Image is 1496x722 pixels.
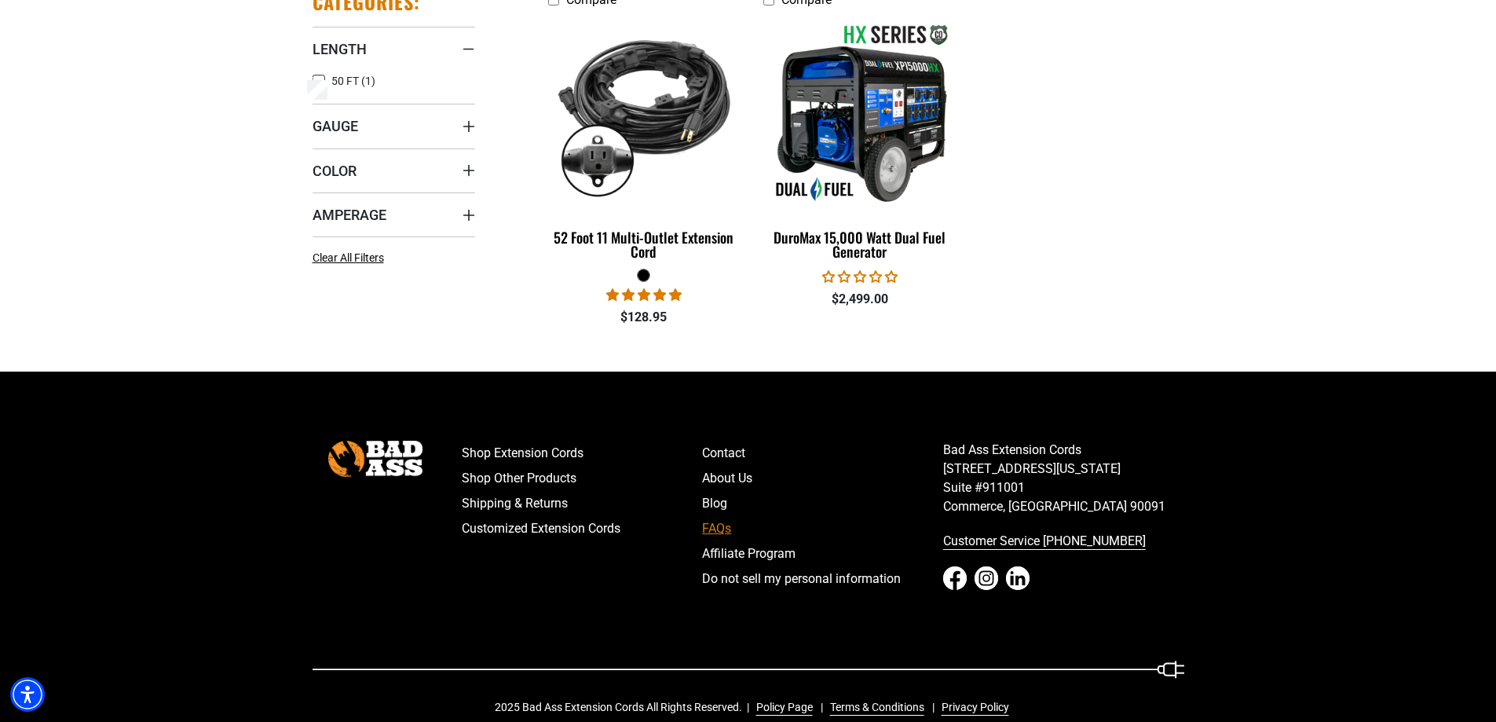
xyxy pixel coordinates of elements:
div: 2025 Bad Ass Extension Cords All Rights Reserved. [495,699,1020,716]
a: call 833-674-1699 [943,529,1184,554]
span: Amperage [313,206,386,224]
div: $2,499.00 [763,290,956,309]
span: 4.95 stars [606,288,682,302]
div: Accessibility Menu [10,677,45,712]
a: Shop Other Products [462,466,703,491]
a: Shipping & Returns [462,491,703,516]
span: 0.00 stars [822,269,898,284]
span: Color [313,162,357,180]
a: Blog [702,491,943,516]
summary: Color [313,148,475,192]
div: DuroMax 15,000 Watt Dual Fuel Generator [763,230,956,258]
summary: Amperage [313,192,475,236]
span: 50 FT (1) [331,75,375,86]
a: black 52 Foot 11 Multi-Outlet Extension Cord [548,15,741,268]
a: Do not sell my personal information [702,566,943,592]
a: Shop Extension Cords [462,441,703,466]
a: Terms & Conditions [824,699,924,716]
a: Clear All Filters [313,250,390,266]
a: DuroMax 15,000 Watt Dual Fuel Generator DuroMax 15,000 Watt Dual Fuel Generator [763,15,956,268]
span: Clear All Filters [313,251,384,264]
a: About Us [702,466,943,491]
a: FAQs [702,516,943,541]
span: Gauge [313,117,358,135]
span: Length [313,40,367,58]
img: black [545,23,743,203]
img: DuroMax 15,000 Watt Dual Fuel Generator [761,23,959,203]
div: $128.95 [548,308,741,327]
a: Contact [702,441,943,466]
a: Customized Extension Cords [462,516,703,541]
p: Bad Ass Extension Cords [STREET_ADDRESS][US_STATE] Suite #911001 Commerce, [GEOGRAPHIC_DATA] 90091 [943,441,1184,516]
a: Privacy Policy [935,699,1009,716]
a: Policy Page [750,699,813,716]
div: 52 Foot 11 Multi-Outlet Extension Cord [548,230,741,258]
summary: Length [313,27,475,71]
img: Bad Ass Extension Cords [328,441,422,476]
a: Affiliate Program [702,541,943,566]
summary: Gauge [313,104,475,148]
